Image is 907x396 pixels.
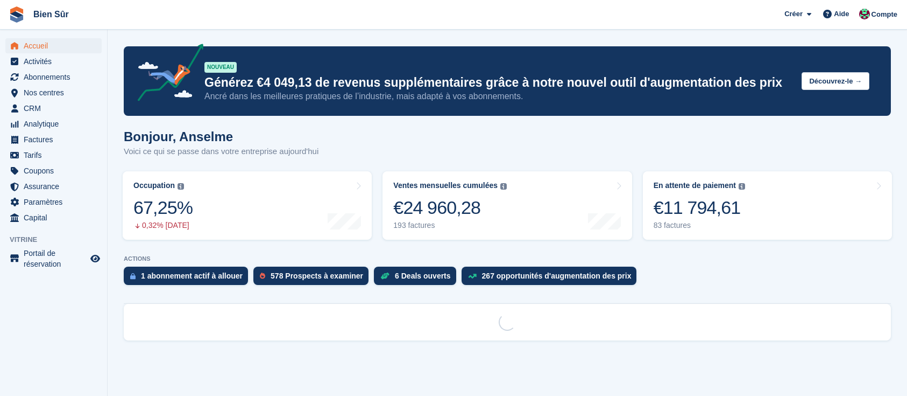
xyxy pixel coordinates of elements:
[5,148,102,163] a: menu
[462,267,642,290] a: 267 opportunités d'augmentation des prix
[5,210,102,225] a: menu
[374,267,462,290] a: 6 Deals ouverts
[24,148,88,163] span: Tarifs
[859,9,870,19] img: Anselme Guiraud
[178,183,184,190] img: icon-info-grey-7440780725fd019a000dd9b08b2336e03edf1995a4989e88bcd33f0948082b44.svg
[5,194,102,210] a: menu
[271,272,363,280] div: 578 Prospects à examiner
[124,255,891,262] p: ACTIONS
[204,75,793,91] p: Générez €4 049,13 de revenus supplémentaires grâce à notre nouvel outil d'augmentation des prix
[133,221,193,230] div: 0,32% [DATE]
[124,129,318,144] h1: Bonjour, Anselme
[9,6,25,23] img: stora-icon-8386f47178a22dfd0bd8f6a31ec36ba5ce8667c1dd55bd0f319d3a0aa187defe.svg
[380,272,389,280] img: deal-1b604bf984904fb50ccaf53a9ad4b4a5d6e5aea283cecdc64d6e3604feb123c2.svg
[133,181,175,190] div: Occupation
[24,38,88,53] span: Accueil
[24,248,88,269] span: Portail de réservation
[834,9,849,19] span: Aide
[784,9,803,19] span: Créer
[204,91,793,102] p: Ancré dans les meilleures pratiques de l’industrie, mais adapté à vos abonnements.
[468,274,477,279] img: price_increase_opportunities-93ffe204e8149a01c8c9dc8f82e8f89637d9d84a8eef4429ea346261dce0b2c0.svg
[29,5,73,23] a: Bien Sûr
[5,132,102,147] a: menu
[24,70,88,85] span: Abonnements
[5,163,102,178] a: menu
[802,72,869,90] button: Découvrez-le →
[395,272,451,280] div: 6 Deals ouverts
[24,210,88,225] span: Capital
[393,197,507,219] div: €24 960,28
[5,70,102,85] a: menu
[871,9,897,20] span: Compte
[382,171,632,240] a: Ventes mensuelles cumulées €24 960,28 193 factures
[124,145,318,158] p: Voici ce qui se passe dans votre entreprise aujourd'hui
[5,116,102,131] a: menu
[141,272,243,280] div: 1 abonnement actif à allouer
[260,273,265,279] img: prospect-51fa495bee0391a8d652442698ab0144808aea92771e9ea1ae160a38d050c398.svg
[654,181,736,190] div: En attente de paiement
[124,267,253,290] a: 1 abonnement actif à allouer
[24,132,88,147] span: Factures
[24,54,88,69] span: Activités
[5,54,102,69] a: menu
[500,183,507,190] img: icon-info-grey-7440780725fd019a000dd9b08b2336e03edf1995a4989e88bcd33f0948082b44.svg
[5,179,102,194] a: menu
[24,116,88,131] span: Analytique
[123,171,372,240] a: Occupation 67,25% 0,32% [DATE]
[129,44,204,105] img: price-adjustments-announcement-icon-8257ccfd72463d97f412b2fc003d46551f7dbcb40ab6d574587a9cd5c0d94...
[5,248,102,269] a: menu
[24,163,88,178] span: Coupons
[5,38,102,53] a: menu
[482,272,632,280] div: 267 opportunités d'augmentation des prix
[739,183,745,190] img: icon-info-grey-7440780725fd019a000dd9b08b2336e03edf1995a4989e88bcd33f0948082b44.svg
[393,181,498,190] div: Ventes mensuelles cumulées
[89,252,102,265] a: Boutique d'aperçu
[643,171,892,240] a: En attente de paiement €11 794,61 83 factures
[133,197,193,219] div: 67,25%
[24,194,88,210] span: Paramètres
[654,197,745,219] div: €11 794,61
[10,234,107,245] span: Vitrine
[204,62,237,73] div: NOUVEAU
[654,221,745,230] div: 83 factures
[5,101,102,116] a: menu
[24,101,88,116] span: CRM
[393,221,507,230] div: 193 factures
[130,273,136,280] img: active_subscription_to_allocate_icon-d502201f5373d7db506a760aba3b589e785aa758c864c3986d89f69b8ff3...
[24,85,88,100] span: Nos centres
[253,267,374,290] a: 578 Prospects à examiner
[24,179,88,194] span: Assurance
[5,85,102,100] a: menu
